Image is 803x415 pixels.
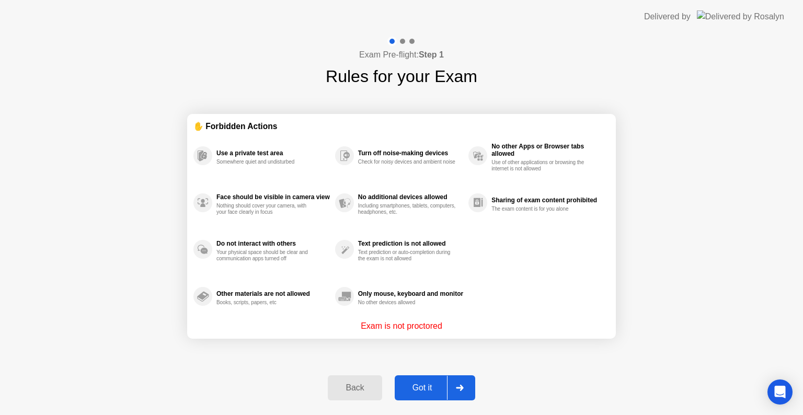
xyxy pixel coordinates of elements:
div: Including smartphones, tablets, computers, headphones, etc. [358,203,457,215]
img: Delivered by Rosalyn [697,10,784,22]
div: ✋ Forbidden Actions [193,120,610,132]
div: Do not interact with others [216,240,330,247]
div: Text prediction or auto-completion during the exam is not allowed [358,249,457,262]
b: Step 1 [419,50,444,59]
div: Other materials are not allowed [216,290,330,297]
div: Text prediction is not allowed [358,240,463,247]
div: Sharing of exam content prohibited [491,197,604,204]
div: Use of other applications or browsing the internet is not allowed [491,159,590,172]
div: The exam content is for you alone [491,206,590,212]
div: Face should be visible in camera view [216,193,330,201]
div: Delivered by [644,10,691,23]
div: Your physical space should be clear and communication apps turned off [216,249,315,262]
div: No other devices allowed [358,299,457,306]
button: Back [328,375,382,400]
p: Exam is not proctored [361,320,442,332]
div: Nothing should cover your camera, with your face clearly in focus [216,203,315,215]
h1: Rules for your Exam [326,64,477,89]
div: Back [331,383,378,393]
div: Somewhere quiet and undisturbed [216,159,315,165]
button: Got it [395,375,475,400]
div: Got it [398,383,447,393]
div: Only mouse, keyboard and monitor [358,290,463,297]
div: Check for noisy devices and ambient noise [358,159,457,165]
div: No additional devices allowed [358,193,463,201]
h4: Exam Pre-flight: [359,49,444,61]
div: Use a private test area [216,149,330,157]
div: No other Apps or Browser tabs allowed [491,143,604,157]
div: Books, scripts, papers, etc [216,299,315,306]
div: Turn off noise-making devices [358,149,463,157]
div: Open Intercom Messenger [767,379,793,405]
